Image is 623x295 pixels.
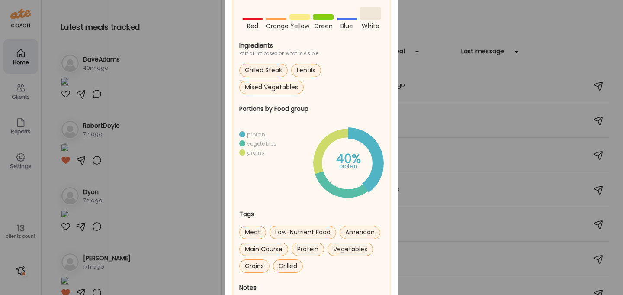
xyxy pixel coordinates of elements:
div: Ingredients [239,41,384,50]
div: low-nutrient food [270,226,336,239]
div: grains [247,149,264,156]
div: Tags [239,210,384,219]
div: meat [239,226,266,239]
div: Partial list based on what is visible. [239,50,384,57]
div: yellow [289,20,310,31]
div: 40% [327,154,370,163]
div: orange [266,20,286,31]
div: Notes [239,283,384,292]
div: green [313,20,334,31]
div: protein [247,131,265,138]
div: blue [337,20,357,31]
div: vegetables [328,243,373,256]
div: red [242,20,263,31]
div: main course [239,243,288,256]
div: protein [292,243,324,256]
div: grilled [273,259,303,273]
div: white [360,20,381,31]
div: Portions by Food group [239,104,384,113]
div: lentils [291,64,321,77]
div: mixed vegetables [239,81,304,94]
div: grilled steak [239,64,288,77]
div: protein [327,162,370,171]
div: grains [239,259,270,273]
div: vegetables [247,140,276,147]
div: american [340,226,380,239]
